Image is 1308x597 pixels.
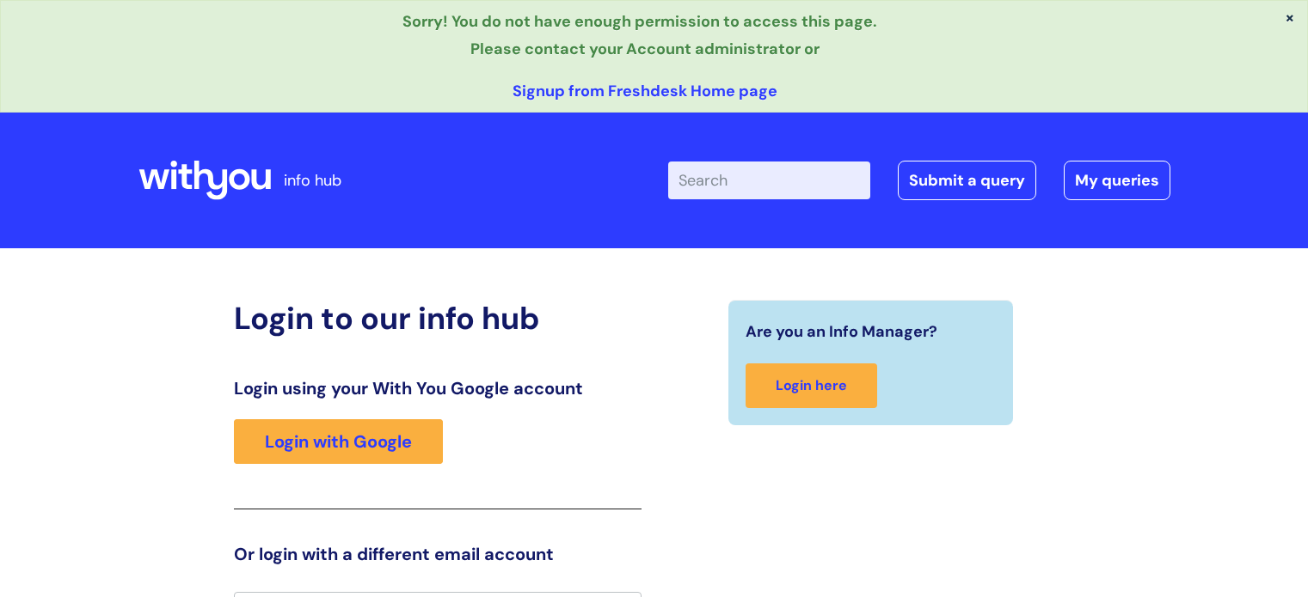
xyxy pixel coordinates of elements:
[746,363,877,409] a: Login here
[13,8,1277,64] p: Sorry! You do not have enough permission to access this page. Please contact your Account adminis...
[234,419,443,464] a: Login with Google
[1064,161,1170,200] a: My queries
[234,544,642,564] h3: Or login with a different email account
[746,318,937,345] span: Are you an Info Manager?
[668,161,870,199] input: Search
[234,300,642,337] h2: Login to our info hub
[284,167,341,194] p: info hub
[898,161,1036,200] a: Submit a query
[1285,9,1295,25] button: ×
[234,378,642,399] h3: Login using your With You Google account
[513,81,777,101] a: Signup from Freshdesk Home page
